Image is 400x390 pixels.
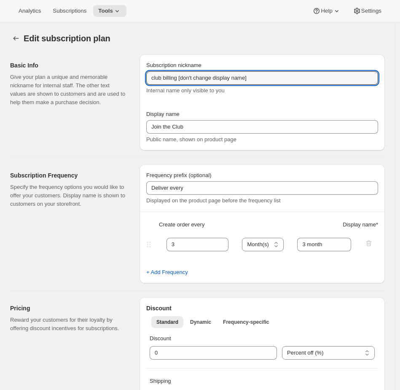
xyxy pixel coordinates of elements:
[24,34,110,43] span: Edit subscription plan
[98,8,113,14] span: Tools
[10,171,126,180] h2: Subscription Frequency
[141,266,193,279] button: + Add Frequency
[343,221,378,229] span: Display name *
[10,183,126,208] p: Specify the frequency options you would like to offer your customers. Display name is shown to cu...
[13,5,46,17] button: Analytics
[19,8,41,14] span: Analytics
[93,5,126,17] button: Tools
[10,73,126,107] p: Give your plan a unique and memorable nickname for internal staff. The other text values are show...
[321,8,332,14] span: Help
[223,319,269,325] span: Frequency-specific
[146,136,236,143] span: Public name, shown on product page
[146,71,378,85] input: Subscribe & Save
[159,221,204,229] span: Create order every
[10,61,126,70] h2: Basic Info
[146,172,212,178] span: Frequency prefix (optional)
[10,316,126,333] p: Reward your customers for their loyalty by offering discount incentives for subscriptions.
[146,268,188,277] span: + Add Frequency
[348,5,387,17] button: Settings
[307,5,346,17] button: Help
[150,346,264,360] input: 10
[48,5,91,17] button: Subscriptions
[150,377,375,385] p: Shipping
[146,62,201,68] span: Subscription nickname
[146,197,281,204] span: Displayed on the product page before the frequency list
[361,8,381,14] span: Settings
[156,319,178,325] span: Standard
[146,87,225,94] span: Internal name only visible to you
[146,111,180,117] span: Display name
[146,304,378,312] h2: Discount
[297,238,351,251] input: 1 month
[10,32,22,44] button: Subscription plans
[146,120,378,134] input: Subscribe & Save
[190,319,211,325] span: Dynamic
[53,8,86,14] span: Subscriptions
[150,334,375,343] p: Discount
[10,304,126,312] h2: Pricing
[146,181,378,195] input: Deliver every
